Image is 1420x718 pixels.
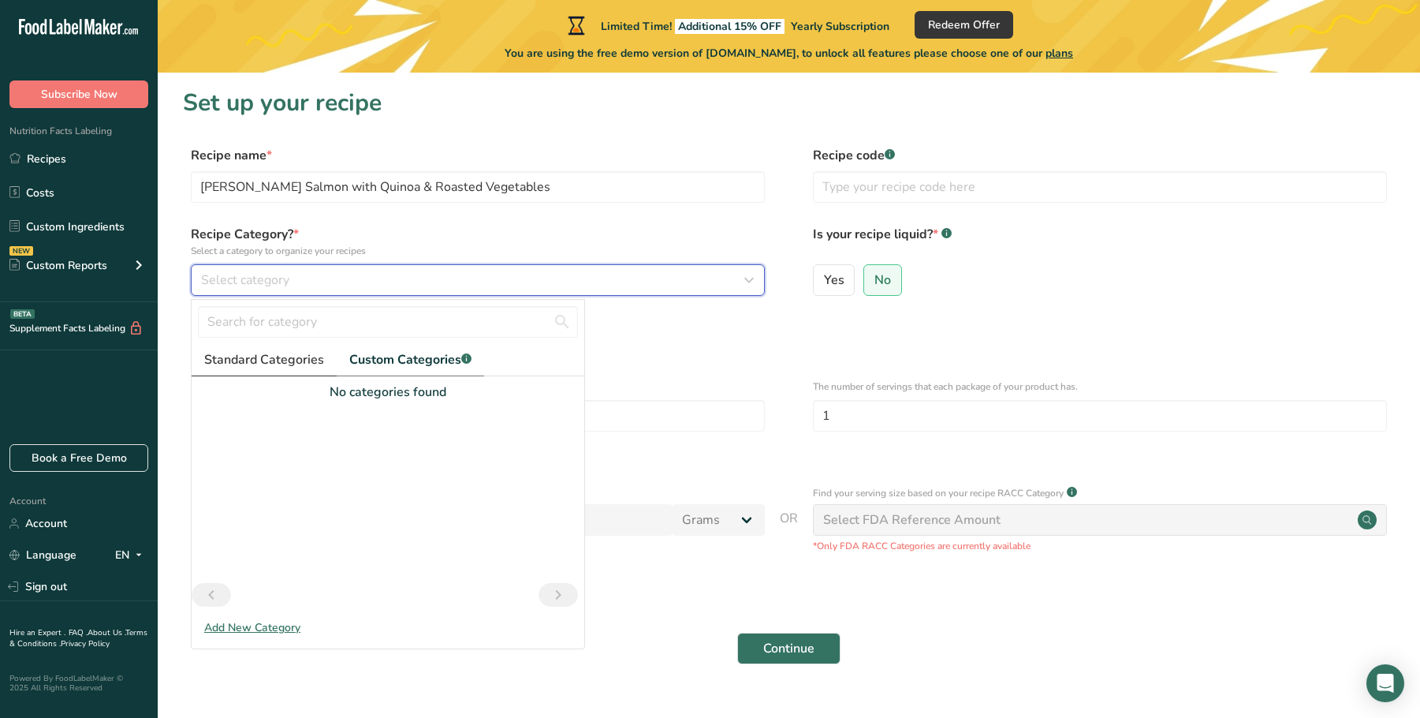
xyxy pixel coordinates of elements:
[813,380,1387,394] p: The number of servings that each package of your product has.
[191,244,765,258] p: Select a category to organize your recipes
[191,146,765,165] label: Recipe name
[675,19,785,34] span: Additional 15% OFF
[349,350,471,369] span: Custom Categories
[9,444,148,472] a: Book a Free Demo
[9,627,147,649] a: Terms & Conditions .
[874,272,891,288] span: No
[10,309,35,319] div: BETA
[1366,664,1404,702] div: Open Intercom Messenger
[191,171,765,203] input: Type your recipe name here
[763,639,814,658] span: Continue
[824,272,844,288] span: Yes
[115,546,148,565] div: EN
[192,583,231,607] a: Previous page
[9,541,76,569] a: Language
[204,350,324,369] span: Standard Categories
[780,509,798,553] span: OR
[61,638,110,649] a: Privacy Policy
[191,264,765,296] button: Select category
[539,583,578,607] a: Next page
[565,16,889,35] div: Limited Time!
[928,17,1000,33] span: Redeem Offer
[915,11,1013,39] button: Redeem Offer
[192,619,584,636] div: Add New Category
[813,225,1387,258] label: Is your recipe liquid?
[791,19,889,34] span: Yearly Subscription
[183,85,1395,121] h1: Set up your recipe
[88,627,125,638] a: About Us .
[201,271,289,290] span: Select category
[9,246,33,256] div: NEW
[1045,46,1073,61] span: plans
[813,146,1387,165] label: Recipe code
[813,486,1064,500] p: Find your serving size based on your recipe RACC Category
[9,80,148,108] button: Subscribe Now
[9,627,65,638] a: Hire an Expert .
[198,306,578,338] input: Search for category
[191,225,765,258] label: Recipe Category?
[823,510,1001,529] div: Select FDA Reference Amount
[813,171,1387,203] input: Type your recipe code here
[813,539,1387,553] p: *Only FDA RACC Categories are currently available
[505,45,1073,62] span: You are using the free demo version of [DOMAIN_NAME], to unlock all features please choose one of...
[9,674,148,693] div: Powered By FoodLabelMaker © 2025 All Rights Reserved
[41,86,117,103] span: Subscribe Now
[69,627,88,638] a: FAQ .
[9,257,107,274] div: Custom Reports
[737,633,840,664] button: Continue
[192,383,584,402] div: No categories found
